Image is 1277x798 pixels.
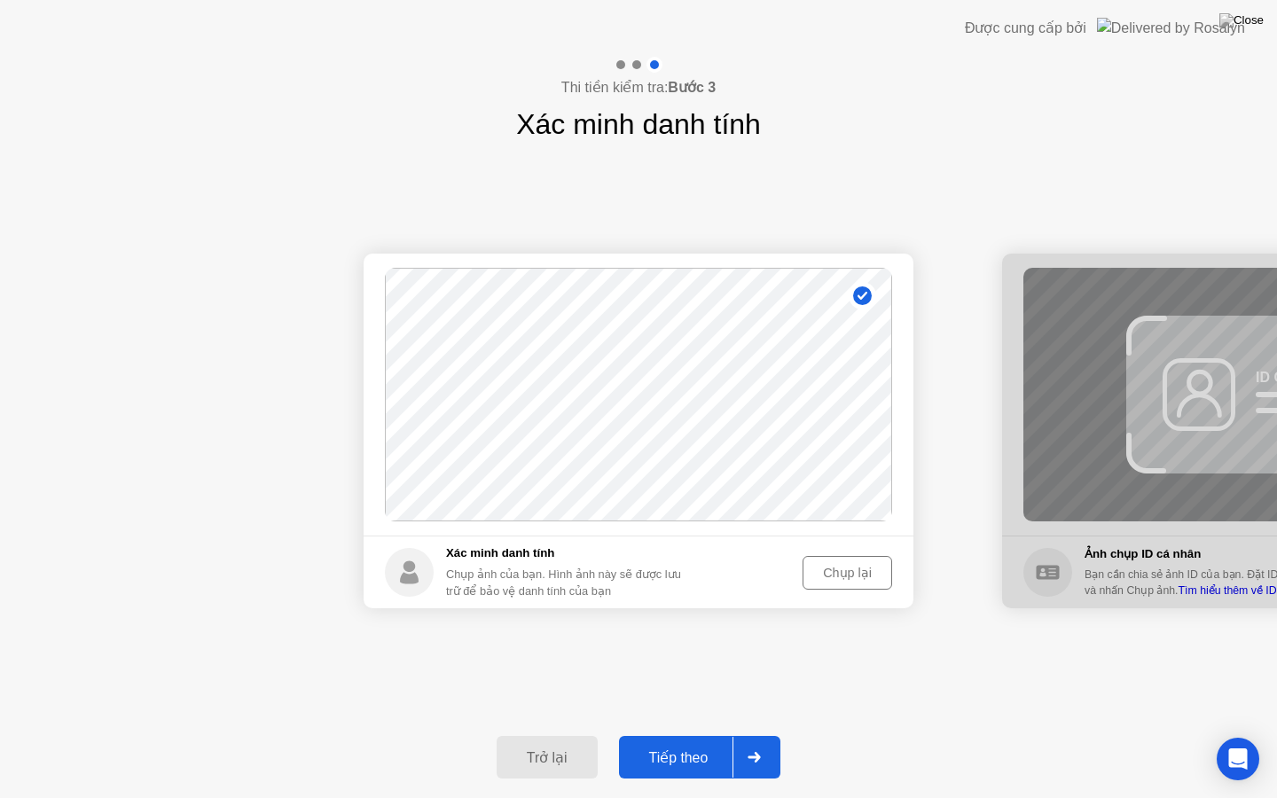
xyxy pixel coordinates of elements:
img: Delivered by Rosalyn [1097,18,1245,38]
img: Close [1219,13,1264,27]
div: Trở lại [502,749,592,766]
div: Chụp lại [809,566,886,580]
button: Tiếp theo [619,736,781,778]
h5: Xác minh danh tính [446,544,683,562]
div: Open Intercom Messenger [1217,738,1259,780]
h1: Xác minh danh tính [516,103,761,145]
h4: Thi tiền kiểm tra: [561,77,716,98]
div: Được cung cấp bởi [965,18,1086,39]
div: Tiếp theo [624,749,733,766]
button: Chụp lại [803,556,892,590]
b: Bước 3 [668,80,716,95]
div: Chụp ảnh của bạn. Hình ảnh này sẽ được lưu trữ để bảo vệ danh tính của bạn [446,566,683,599]
button: Trở lại [497,736,598,778]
